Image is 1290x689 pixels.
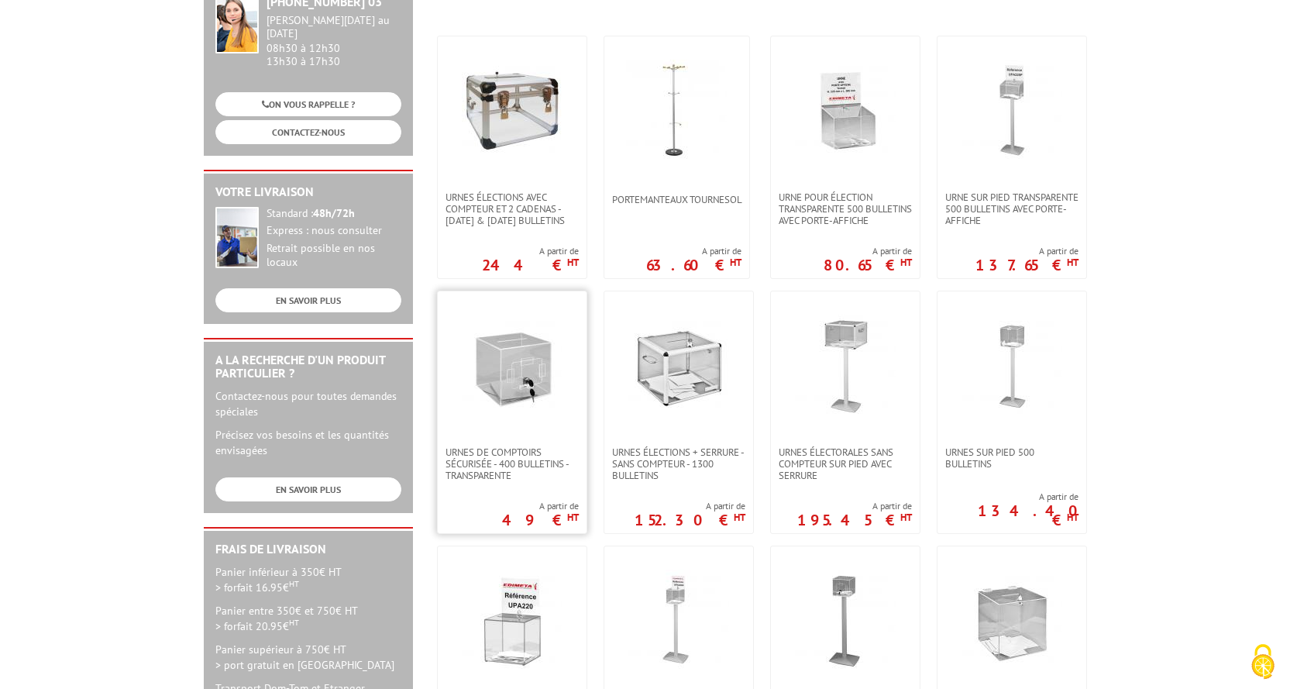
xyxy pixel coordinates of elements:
a: Urnes élections + Serrure - Sans compteur - 1300 bulletins [604,446,753,481]
a: urnes élections avec compteur et 2 cadenas - [DATE] & [DATE] bulletins [438,191,587,226]
span: > forfait 16.95€ [215,580,299,594]
a: EN SAVOIR PLUS [215,288,401,312]
span: Urnes de comptoirs sécurisée - 400 bulletins - transparente [445,446,579,481]
div: 08h30 à 12h30 13h30 à 17h30 [267,14,401,67]
img: Portemanteaux Tournesol [626,60,727,160]
a: Urne pour élection transparente 500 bulletins avec porte-affiche [771,191,920,226]
sup: HT [567,256,579,269]
p: Panier inférieur à 350€ HT [215,564,401,595]
span: A partir de [937,491,1078,503]
sup: HT [730,256,741,269]
sup: HT [289,617,299,628]
span: A partir de [797,500,912,512]
h2: Votre livraison [215,185,401,199]
span: A partir de [824,245,912,257]
span: > port gratuit en [GEOGRAPHIC_DATA] [215,658,394,672]
span: A partir de [646,245,741,257]
sup: HT [900,511,912,524]
span: Urnes électorales sans compteur sur pied avec serrure [779,446,912,481]
div: Express : nous consulter [267,224,401,238]
sup: HT [734,511,745,524]
img: Urne sur pied transparente 500 bulletins avec porte-affiche [961,60,1062,160]
sup: HT [567,511,579,524]
sup: HT [1067,256,1078,269]
sup: HT [1067,511,1078,524]
p: Précisez vos besoins et les quantités envisagées [215,427,401,458]
span: Portemanteaux Tournesol [612,194,741,205]
a: EN SAVOIR PLUS [215,477,401,501]
p: 80.65 € [824,260,912,270]
img: Urnes de comptoirs sécurisée - 400 bulletins - transparente [462,315,562,415]
p: 63.60 € [646,260,741,270]
img: Urnes sur pied 500 bulletins [961,315,1062,415]
span: Urnes élections + Serrure - Sans compteur - 1300 bulletins [612,446,745,481]
img: widget-livraison.jpg [215,207,259,268]
span: Urne sur pied transparente 500 bulletins avec porte-affiche [945,191,1078,226]
a: Urnes électorales sans compteur sur pied avec serrure [771,446,920,481]
p: Panier supérieur à 750€ HT [215,642,401,673]
img: Urnes électorales sans compteur sur pied avec serrure [795,315,896,415]
a: Urnes de comptoirs sécurisée - 400 bulletins - transparente [438,446,587,481]
img: urnes élections avec compteur et 2 cadenas - 1000 & 1300 bulletins [462,60,562,160]
div: Retrait possible en nos locaux [267,242,401,270]
img: Urne pour élection transparente 500 bulletins avec porte-affiche [795,60,896,160]
span: > forfait 20.95€ [215,619,299,633]
p: 152.30 € [635,515,745,525]
span: A partir de [482,245,579,257]
button: Cookies (fenêtre modale) [1236,636,1290,689]
a: Urne sur pied transparente 500 bulletins avec porte-affiche [937,191,1086,226]
img: Urnes transparentes 500 bulletins [961,570,1062,670]
img: Urnes transparente 400 bulletins avec porte-affiche [462,570,562,670]
a: Urnes sur pied 500 bulletins [937,446,1086,470]
a: Portemanteaux Tournesol [604,194,749,205]
span: A partir de [975,245,1078,257]
strong: 48h/72h [313,206,355,220]
div: [PERSON_NAME][DATE] au [DATE] [267,14,401,40]
img: Urnes transparente sur pied 400 bulletins [795,570,896,670]
h2: Frais de Livraison [215,543,401,556]
div: Standard : [267,207,401,221]
p: 244 € [482,260,579,270]
p: 49 € [502,515,579,525]
img: Cookies (fenêtre modale) [1244,642,1282,681]
span: urnes élections avec compteur et 2 cadenas - [DATE] & [DATE] bulletins [445,191,579,226]
p: 137.65 € [975,260,1078,270]
img: Urnes élections + Serrure - Sans compteur - 1300 bulletins [628,315,729,415]
a: CONTACTEZ-NOUS [215,120,401,144]
p: Panier entre 350€ et 750€ HT [215,603,401,634]
h2: A la recherche d'un produit particulier ? [215,353,401,381]
p: 195.45 € [797,515,912,525]
a: ON VOUS RAPPELLE ? [215,92,401,116]
sup: HT [289,578,299,589]
p: Contactez-nous pour toutes demandes spéciales [215,388,401,419]
span: A partir de [502,500,579,512]
sup: HT [900,256,912,269]
span: A partir de [635,500,745,512]
p: 134.40 € [937,506,1078,525]
span: Urnes sur pied 500 bulletins [945,446,1078,470]
img: Urnes transparente 400 bulletins avec porte-affiche [628,570,729,670]
span: Urne pour élection transparente 500 bulletins avec porte-affiche [779,191,912,226]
